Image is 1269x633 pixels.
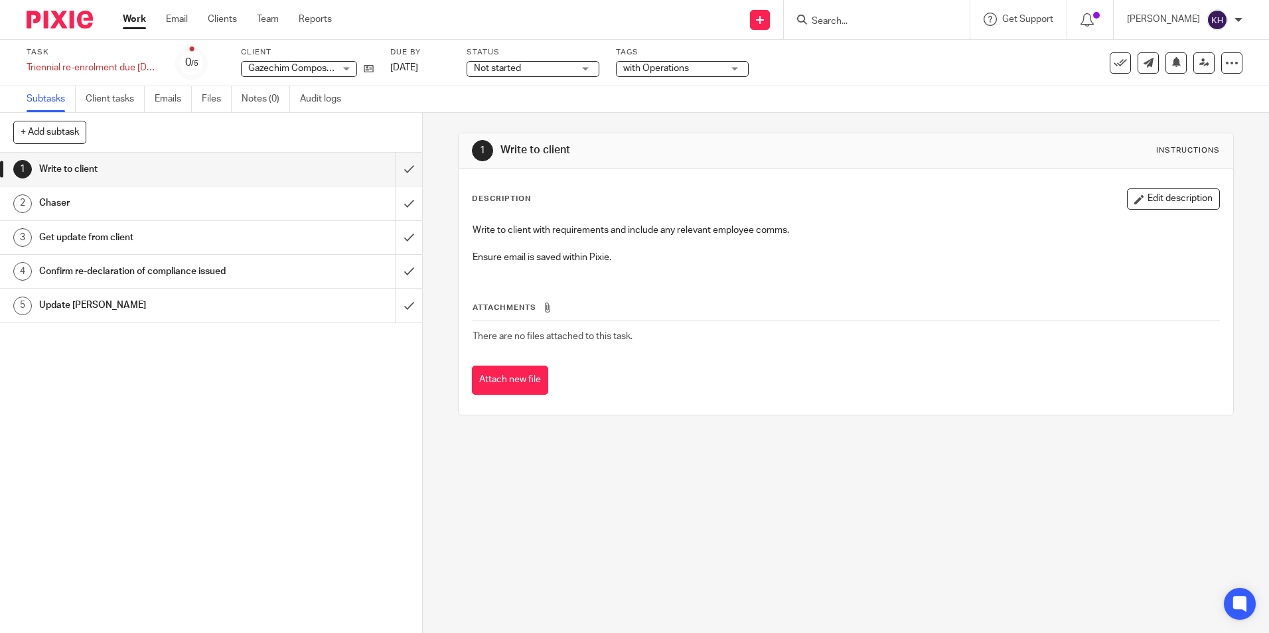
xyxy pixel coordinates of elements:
[13,262,32,281] div: 4
[13,160,32,178] div: 1
[474,64,521,73] span: Not started
[39,261,267,281] h1: Confirm re-declaration of compliance issued
[472,140,493,161] div: 1
[241,47,374,58] label: Client
[1002,15,1053,24] span: Get Support
[467,47,599,58] label: Status
[123,13,146,26] a: Work
[623,64,689,73] span: with Operations
[13,228,32,247] div: 3
[155,86,192,112] a: Emails
[1156,145,1220,156] div: Instructions
[1127,13,1200,26] p: [PERSON_NAME]
[202,86,232,112] a: Files
[39,159,267,179] h1: Write to client
[1207,9,1228,31] img: svg%3E
[500,143,874,157] h1: Write to client
[473,224,1219,237] p: Write to client with requirements and include any relevant employee comms.
[27,47,159,58] label: Task
[39,193,267,213] h1: Chaser
[473,304,536,311] span: Attachments
[473,332,633,341] span: There are no files attached to this task.
[472,366,548,395] button: Attach new file
[248,64,372,73] span: Gazechim Composites UK Ltd
[1127,188,1220,210] button: Edit description
[27,61,159,74] div: Triennial re-enrolment due October 2025
[473,251,1219,264] p: Ensure email is saved within Pixie.
[390,47,450,58] label: Due by
[27,11,93,29] img: Pixie
[300,86,351,112] a: Audit logs
[39,295,267,315] h1: Update [PERSON_NAME]
[13,121,86,143] button: + Add subtask
[13,194,32,213] div: 2
[257,13,279,26] a: Team
[242,86,290,112] a: Notes (0)
[810,16,930,28] input: Search
[191,60,198,67] small: /5
[390,63,418,72] span: [DATE]
[299,13,332,26] a: Reports
[27,61,159,74] div: Triennial re-enrolment due [DATE]
[13,297,32,315] div: 5
[185,55,198,70] div: 0
[208,13,237,26] a: Clients
[472,194,531,204] p: Description
[27,86,76,112] a: Subtasks
[166,13,188,26] a: Email
[39,228,267,247] h1: Get update from client
[86,86,145,112] a: Client tasks
[616,47,749,58] label: Tags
